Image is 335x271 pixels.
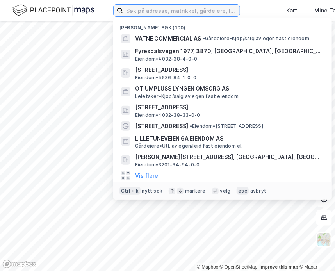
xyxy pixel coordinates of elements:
span: [PERSON_NAME][STREET_ADDRESS], [GEOGRAPHIC_DATA], [GEOGRAPHIC_DATA] [135,152,323,162]
input: Søk på adresse, matrikkel, gårdeiere, leietakere eller personer [123,5,240,16]
span: VATNE COMMERCIAL AS [135,34,201,43]
a: Mapbox homepage [2,260,37,269]
span: Gårdeiere • Utl. av egen/leid fast eiendom el. [135,143,243,149]
div: markere [185,188,205,194]
button: Vis flere [135,171,158,180]
span: Eiendom • 4032-38-4-0-0 [135,56,197,62]
span: Leietaker • Kjøp/salg av egen fast eiendom [135,93,239,100]
span: • [203,36,205,41]
span: LILLETUNEVEIEN 6A EIENDOM AS [135,134,323,143]
span: Eiendom • 3201-34-94-0-0 [135,162,200,168]
div: esc [237,187,249,195]
span: Eiendom • [STREET_ADDRESS] [190,123,263,129]
img: logo.f888ab2527a4732fd821a326f86c7f29.svg [12,4,94,17]
div: velg [220,188,231,194]
span: [STREET_ADDRESS] [135,103,323,112]
span: • [190,123,192,129]
span: Eiendom • 4032-38-33-0-0 [135,112,200,118]
span: [STREET_ADDRESS] [135,121,188,131]
div: [PERSON_NAME] søk (100) [113,18,332,32]
span: Fyresdalsvegen 1977, 3870, [GEOGRAPHIC_DATA], [GEOGRAPHIC_DATA] [135,46,323,56]
span: [STREET_ADDRESS] [135,65,323,75]
a: Mapbox [197,264,218,270]
a: OpenStreetMap [220,264,258,270]
img: Z [317,232,331,247]
span: OTIUMPLUSS LYNGEN OMSORG AS [135,84,323,93]
span: Eiendom • 5536-84-1-0-0 [135,75,196,81]
div: Ctrl + k [119,187,141,195]
span: Gårdeiere • Kjøp/salg av egen fast eiendom [203,36,309,42]
a: Improve this map [260,264,298,270]
div: avbryt [250,188,266,194]
div: Kart [286,6,297,15]
iframe: Chat Widget [296,234,335,271]
div: nytt søk [142,188,163,194]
